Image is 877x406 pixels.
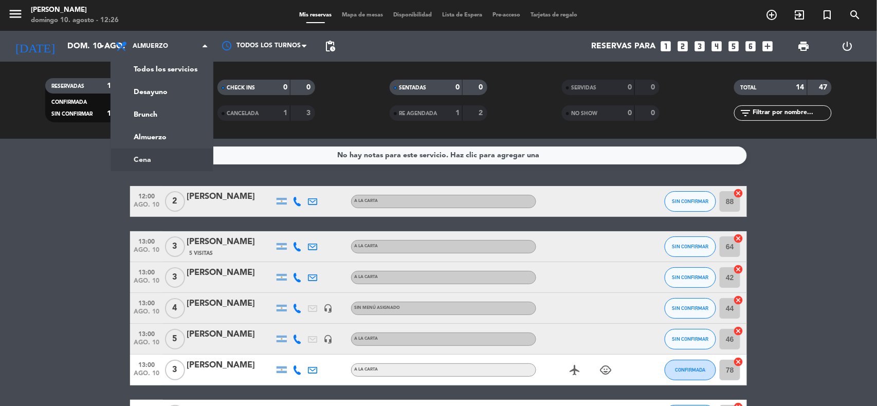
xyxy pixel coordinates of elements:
[31,5,119,15] div: [PERSON_NAME]
[734,295,744,305] i: cancel
[672,198,709,204] span: SIN CONFIRMAR
[354,306,400,310] span: Sin menú asignado
[766,9,778,21] i: add_circle_outline
[672,274,709,280] span: SIN CONFIRMAR
[665,329,716,349] button: SIN CONFIRMAR
[337,12,389,18] span: Mapa de mesas
[51,84,84,89] span: RESERVADAS
[111,126,213,149] a: Almuerzo
[628,109,632,117] strong: 0
[354,337,378,341] span: A LA CARTA
[187,190,274,204] div: [PERSON_NAME]
[665,298,716,319] button: SIN CONFIRMAR
[323,335,333,344] i: headset_mic
[651,84,657,91] strong: 0
[488,12,526,18] span: Pre-acceso
[283,109,287,117] strong: 1
[677,40,690,53] i: looks_two
[165,329,185,349] span: 5
[227,111,259,116] span: CANCELADA
[306,84,313,91] strong: 0
[134,247,159,259] span: ago. 10
[8,6,23,25] button: menu
[399,85,426,90] span: SENTADAS
[134,266,159,278] span: 13:00
[672,244,709,249] span: SIN CONFIRMAR
[134,235,159,247] span: 13:00
[665,191,716,212] button: SIN CONFIRMAR
[134,308,159,320] span: ago. 10
[227,85,255,90] span: CHECK INS
[455,84,460,91] strong: 0
[107,82,115,89] strong: 14
[338,150,540,161] div: No hay notas para este servicio. Haz clic para agregar una
[651,109,657,117] strong: 0
[187,266,274,280] div: [PERSON_NAME]
[134,327,159,339] span: 13:00
[794,9,806,21] i: exit_to_app
[571,111,597,116] span: NO SHOW
[111,103,213,126] a: Brunch
[455,109,460,117] strong: 1
[354,367,378,372] span: A LA CARTA
[51,100,87,105] span: CONFIRMADA
[165,298,185,319] span: 4
[734,233,744,244] i: cancel
[31,15,119,26] div: domingo 10. agosto - 12:26
[354,244,378,248] span: A LA CARTA
[819,84,830,91] strong: 47
[187,359,274,372] div: [PERSON_NAME]
[354,275,378,279] span: A LA CARTA
[323,304,333,313] i: headset_mic
[134,278,159,289] span: ago. 10
[599,364,612,376] i: child_care
[295,12,337,18] span: Mis reservas
[111,149,213,171] a: Cena
[797,40,810,52] span: print
[134,370,159,382] span: ago. 10
[165,267,185,288] span: 3
[693,40,707,53] i: looks_3
[189,249,213,257] span: 5 Visitas
[389,12,437,18] span: Disponibilidad
[752,107,831,119] input: Filtrar por nombre...
[796,84,805,91] strong: 14
[133,43,168,50] span: Almuerzo
[134,297,159,308] span: 13:00
[660,40,673,53] i: looks_one
[739,107,752,119] i: filter_list
[479,109,485,117] strong: 2
[306,109,313,117] strong: 3
[134,358,159,370] span: 13:00
[479,84,485,91] strong: 0
[187,297,274,310] div: [PERSON_NAME]
[665,267,716,288] button: SIN CONFIRMAR
[165,236,185,257] span: 3
[134,201,159,213] span: ago. 10
[628,84,632,91] strong: 0
[134,339,159,351] span: ago. 10
[841,40,853,52] i: power_settings_new
[8,35,62,58] i: [DATE]
[96,40,108,52] i: arrow_drop_down
[744,40,758,53] i: looks_6
[187,235,274,249] div: [PERSON_NAME]
[734,188,744,198] i: cancel
[283,84,287,91] strong: 0
[675,367,706,373] span: CONFIRMADA
[665,360,716,380] button: CONFIRMADA
[107,110,115,117] strong: 11
[165,360,185,380] span: 3
[821,9,834,21] i: turned_in_not
[761,40,775,53] i: add_box
[324,40,336,52] span: pending_actions
[592,42,656,51] span: Reservas para
[727,40,741,53] i: looks_5
[571,85,596,90] span: SERVIDAS
[51,112,93,117] span: SIN CONFIRMAR
[849,9,862,21] i: search
[111,81,213,103] a: Desayuno
[134,190,159,201] span: 12:00
[437,12,488,18] span: Lista de Espera
[665,236,716,257] button: SIN CONFIRMAR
